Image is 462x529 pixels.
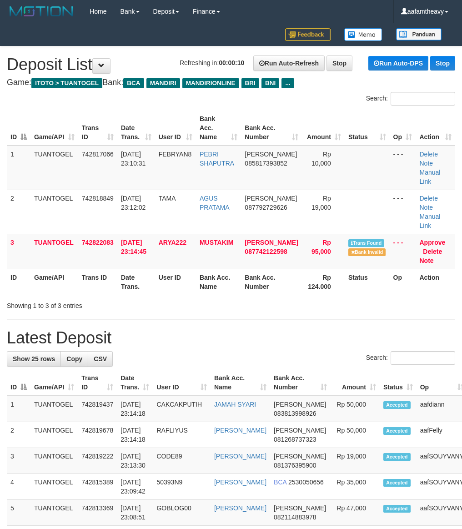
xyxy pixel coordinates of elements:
[7,269,30,295] th: ID
[241,111,302,146] th: Bank Acc. Number: activate to sort column ascending
[214,401,256,408] a: JAMAH SYARI
[153,448,210,474] td: CODE89
[78,422,117,448] td: 742819678
[331,500,380,526] td: Rp 47,000
[245,239,298,246] span: [PERSON_NAME]
[153,396,210,422] td: CAKCAKPUTIH
[274,479,286,486] span: BCA
[274,410,316,417] span: Copy 083813998926 to clipboard
[155,111,196,146] th: User ID: activate to sort column ascending
[117,474,153,500] td: [DATE] 23:09:42
[383,401,411,409] span: Accepted
[78,396,117,422] td: 742819437
[13,355,55,363] span: Show 25 rows
[288,479,324,486] span: Copy 2530050656 to clipboard
[331,370,380,396] th: Amount: activate to sort column ascending
[274,462,316,469] span: Copy 081376395900 to clipboard
[274,504,326,512] span: [PERSON_NAME]
[302,269,345,295] th: Rp 124.000
[94,355,107,363] span: CSV
[274,436,316,443] span: Copy 081268737323 to clipboard
[31,78,102,88] span: ITOTO > TUANTOGEL
[348,248,386,256] span: Bank is not match
[219,59,244,66] strong: 00:00:10
[30,396,78,422] td: TUANTOGEL
[182,78,239,88] span: MANDIRIONLINE
[30,370,78,396] th: Game/API: activate to sort column ascending
[7,146,30,190] td: 1
[155,269,196,295] th: User ID
[7,55,455,74] h1: Deposit List
[117,422,153,448] td: [DATE] 23:14:18
[82,195,114,202] span: 742818849
[391,351,455,365] input: Search:
[245,160,287,167] span: Copy 085817393852 to clipboard
[200,195,230,211] a: AGUS PRATAMA
[7,297,186,310] div: Showing 1 to 3 of 3 entries
[30,111,78,146] th: Game/API: activate to sort column ascending
[196,111,241,146] th: Bank Acc. Name: activate to sort column ascending
[211,370,270,396] th: Bank Acc. Name: activate to sort column ascending
[430,56,455,71] a: Stop
[311,151,331,167] span: Rp 10,000
[423,248,442,255] a: Delete
[331,422,380,448] td: Rp 50,000
[383,479,411,487] span: Accepted
[366,92,455,106] label: Search:
[30,269,78,295] th: Game/API
[117,111,155,146] th: Date Trans.: activate to sort column ascending
[7,422,30,448] td: 2
[245,248,287,255] span: Copy 087742122598 to clipboard
[326,55,352,71] a: Stop
[245,204,287,211] span: Copy 087792729626 to clipboard
[383,453,411,461] span: Accepted
[390,190,416,234] td: - - -
[82,239,114,246] span: 742822083
[419,257,433,264] a: Note
[274,514,316,521] span: Copy 082114883978 to clipboard
[153,370,210,396] th: User ID: activate to sort column ascending
[311,195,331,211] span: Rp 19,000
[419,169,440,185] a: Manual Link
[214,479,266,486] a: [PERSON_NAME]
[419,160,433,167] a: Note
[241,269,302,295] th: Bank Acc. Number
[78,500,117,526] td: 742813369
[78,269,117,295] th: Trans ID
[200,239,233,246] a: MUSTAKIM
[274,401,326,408] span: [PERSON_NAME]
[78,370,117,396] th: Trans ID: activate to sort column ascending
[419,239,445,246] a: Approve
[196,269,241,295] th: Bank Acc. Name
[368,56,428,71] a: Run Auto-DPS
[7,190,30,234] td: 2
[153,500,210,526] td: GOBLOG00
[383,505,411,513] span: Accepted
[159,151,192,158] span: FEBRYAN8
[7,78,455,87] h4: Game: Bank:
[78,474,117,500] td: 742815389
[390,111,416,146] th: Op: activate to sort column ascending
[30,190,78,234] td: TUANTOGEL
[396,28,442,40] img: panduan.png
[274,427,326,434] span: [PERSON_NAME]
[7,5,76,18] img: MOTION_logo.png
[419,204,433,211] a: Note
[311,239,331,255] span: Rp 95,000
[7,111,30,146] th: ID: activate to sort column descending
[253,55,325,71] a: Run Auto-Refresh
[60,351,88,367] a: Copy
[117,500,153,526] td: [DATE] 23:08:51
[78,111,117,146] th: Trans ID: activate to sort column ascending
[390,234,416,269] td: - - -
[30,146,78,190] td: TUANTOGEL
[159,195,176,202] span: TAMA
[88,351,113,367] a: CSV
[153,474,210,500] td: 50393N9
[416,269,455,295] th: Action
[391,92,455,106] input: Search:
[419,151,437,158] a: Delete
[419,213,440,229] a: Manual Link
[146,78,180,88] span: MANDIRI
[117,370,153,396] th: Date Trans.: activate to sort column ascending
